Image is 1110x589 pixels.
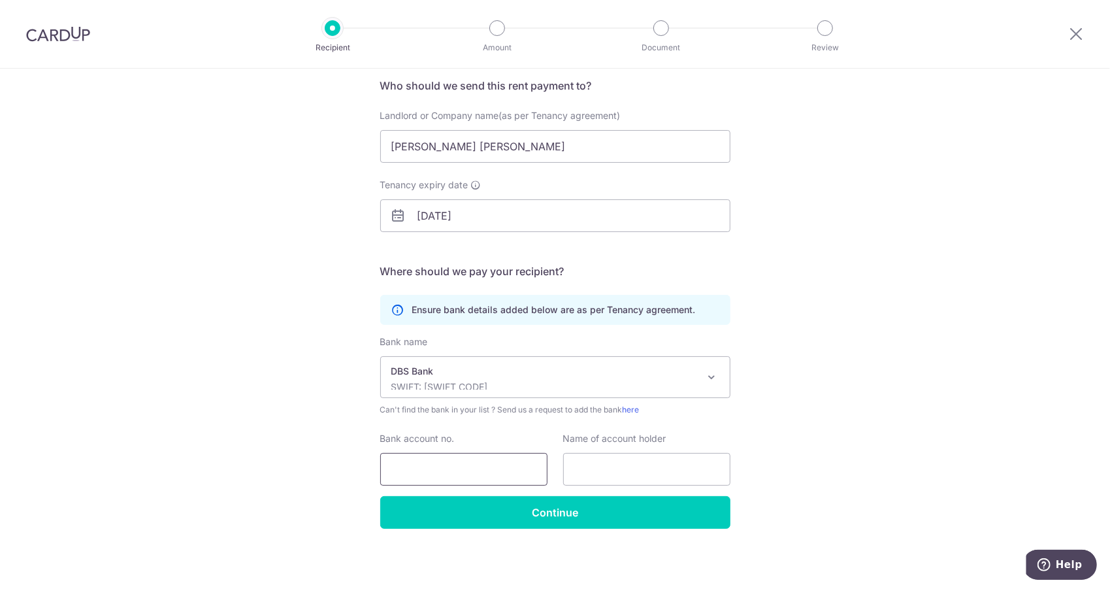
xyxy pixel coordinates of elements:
p: Review [777,41,873,54]
span: DBS Bank [380,356,730,398]
iframe: Opens a widget where you can find more information [1026,550,1097,582]
p: DBS Bank [391,365,698,378]
input: Continue [380,496,730,529]
p: Document [613,41,710,54]
label: Bank account no. [380,432,455,445]
label: Bank name [380,335,428,348]
img: CardUp [26,26,90,42]
p: SWIFT: [SWIFT_CODE] [391,380,698,394]
p: Ensure bank details added below are as per Tenancy agreement. [412,303,696,316]
h5: Where should we pay your recipient? [380,263,730,279]
span: Help [29,9,56,21]
h5: Who should we send this rent payment to? [380,78,730,93]
span: Landlord or Company name(as per Tenancy agreement) [380,110,621,121]
p: Recipient [284,41,381,54]
a: here [623,405,640,414]
span: DBS Bank [381,357,730,397]
label: Name of account holder [563,432,666,445]
span: Can't find the bank in your list ? Send us a request to add the bank [380,403,730,416]
span: Tenancy expiry date [380,178,468,192]
p: Amount [449,41,546,54]
input: DD/MM/YYYY [380,199,730,232]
